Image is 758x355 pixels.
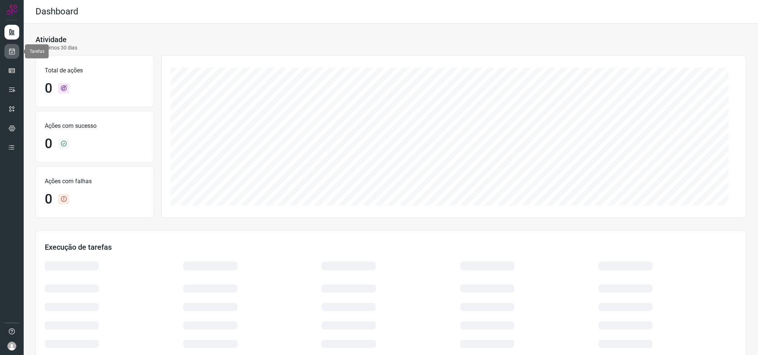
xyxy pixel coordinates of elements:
img: avatar-user-boy.jpg [7,342,16,351]
h1: 0 [45,81,52,96]
span: Tarefas [30,49,44,54]
img: Logo [6,4,17,16]
h1: 0 [45,191,52,207]
h3: Execução de tarefas [45,243,737,252]
h1: 0 [45,136,52,152]
p: Total de ações [45,66,145,75]
h3: Atividade [36,35,67,44]
p: Ações com sucesso [45,122,145,130]
p: Ações com falhas [45,177,145,186]
h2: Dashboard [36,6,78,17]
p: Últimos 30 dias [36,44,77,52]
